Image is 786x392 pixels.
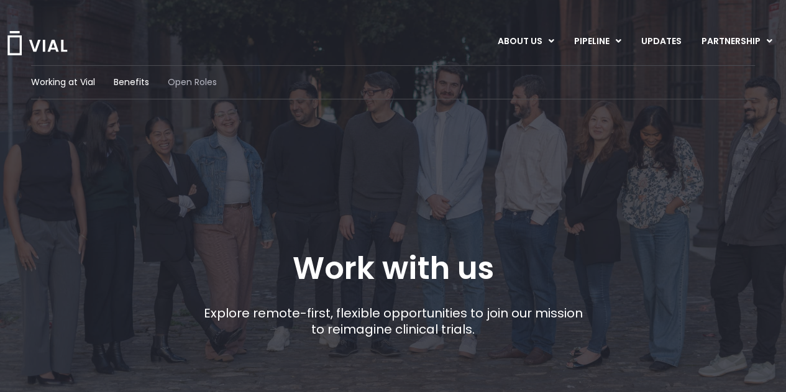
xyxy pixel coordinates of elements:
h1: Work with us [293,250,494,286]
a: Working at Vial [31,76,95,89]
p: Explore remote-first, flexible opportunities to join our mission to reimagine clinical trials. [199,305,587,337]
a: UPDATES [631,31,691,52]
img: Vial Logo [6,31,68,55]
a: PARTNERSHIPMenu Toggle [692,31,782,52]
a: PIPELINEMenu Toggle [564,31,631,52]
a: Open Roles [168,76,217,89]
a: ABOUT USMenu Toggle [488,31,564,52]
a: Benefits [114,76,149,89]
